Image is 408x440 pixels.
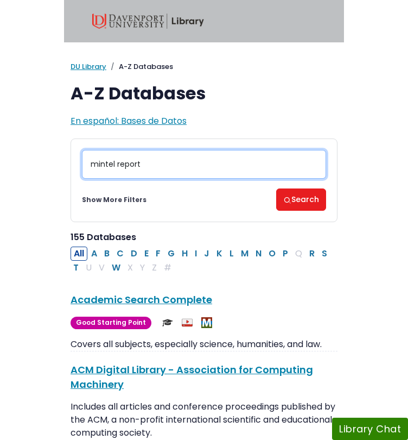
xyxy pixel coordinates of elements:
[88,247,100,261] button: Filter Results A
[192,247,200,261] button: Filter Results I
[332,418,408,440] button: Library Chat
[162,317,173,328] img: Scholarly or Peer Reviewed
[152,247,164,261] button: Filter Results F
[182,317,193,328] img: Audio & Video
[82,195,146,205] a: Show More Filters
[127,247,141,261] button: Filter Results D
[71,338,337,351] p: Covers all subjects, especially science, humanities, and law.
[71,363,313,391] a: ACM Digital Library - Association for Computing Machinery
[276,188,326,211] button: Search
[106,61,173,72] li: A-Z Databases
[213,247,226,261] button: Filter Results K
[318,247,330,261] button: Filter Results S
[265,247,279,261] button: Filter Results O
[306,247,318,261] button: Filter Results R
[113,247,127,261] button: Filter Results C
[201,247,213,261] button: Filter Results J
[71,83,337,104] h1: A-Z Databases
[70,261,82,275] button: Filter Results T
[92,14,204,29] img: Davenport University Library
[71,61,106,72] a: DU Library
[71,61,337,72] nav: breadcrumb
[164,247,178,261] button: Filter Results G
[252,247,265,261] button: Filter Results N
[71,115,187,127] a: En español: Bases de Datos
[71,317,151,329] span: Good Starting Point
[82,150,326,179] input: Search database by title or keyword
[101,247,113,261] button: Filter Results B
[226,247,237,261] button: Filter Results L
[279,247,291,261] button: Filter Results P
[238,247,252,261] button: Filter Results M
[201,317,212,328] img: MeL (Michigan electronic Library)
[109,261,124,275] button: Filter Results W
[71,247,331,274] div: Alpha-list to filter by first letter of database name
[71,247,87,261] button: All
[178,247,191,261] button: Filter Results H
[71,231,136,243] span: 155 Databases
[71,293,212,306] a: Academic Search Complete
[141,247,152,261] button: Filter Results E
